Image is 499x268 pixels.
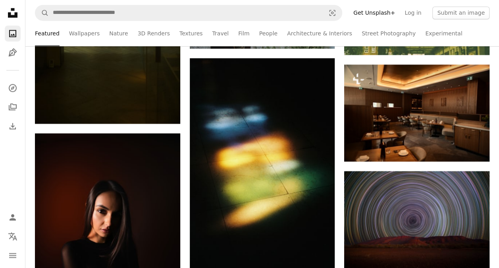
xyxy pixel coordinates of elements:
[179,21,203,46] a: Textures
[344,64,489,161] img: Elegant dining room with wooden accents and soft lighting
[35,5,49,20] button: Search Unsplash
[344,109,489,116] a: Elegant dining room with wooden accents and soft lighting
[344,171,489,268] img: Star trails circle above a silhouetted landscape.
[138,21,170,46] a: 3D Renders
[35,239,180,246] a: A woman with long dark hair looking at the camera.
[238,21,249,46] a: Film
[400,6,426,19] a: Log in
[5,118,21,134] a: Download History
[432,6,489,19] button: Submit an image
[362,21,416,46] a: Street Photography
[190,163,335,170] a: Colorful light patterns on a dark tiled floor.
[349,6,400,19] a: Get Unsplash+
[5,5,21,22] a: Home — Unsplash
[5,228,21,244] button: Language
[323,5,342,20] button: Visual search
[5,45,21,60] a: Illustrations
[35,5,342,21] form: Find visuals sitewide
[344,216,489,223] a: Star trails circle above a silhouetted landscape.
[5,247,21,263] button: Menu
[259,21,278,46] a: People
[425,21,462,46] a: Experimental
[5,209,21,225] a: Log in / Sign up
[212,21,229,46] a: Travel
[5,99,21,115] a: Collections
[69,21,100,46] a: Wallpapers
[287,21,352,46] a: Architecture & Interiors
[109,21,128,46] a: Nature
[5,80,21,96] a: Explore
[5,25,21,41] a: Photos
